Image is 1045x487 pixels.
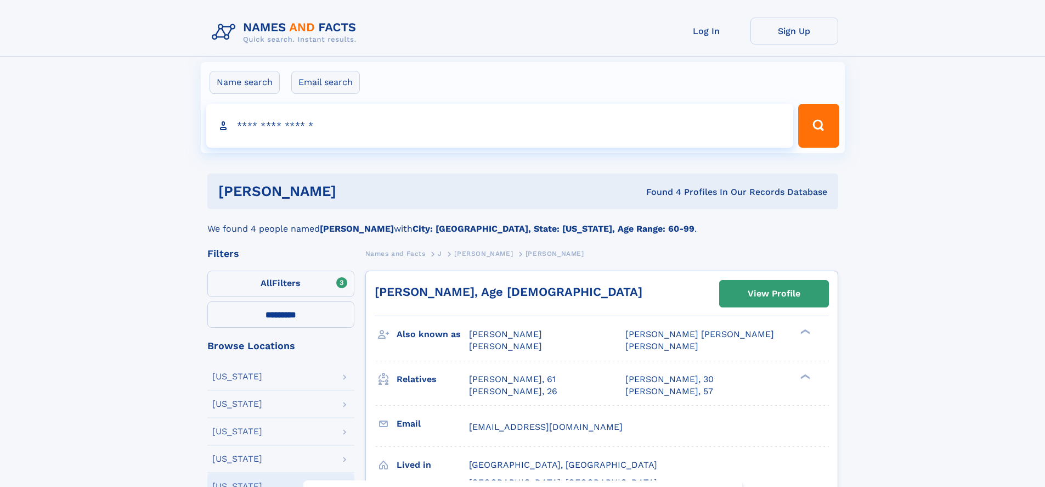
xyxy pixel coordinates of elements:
[663,18,750,44] a: Log In
[750,18,838,44] a: Sign Up
[798,104,839,148] button: Search Button
[291,71,360,94] label: Email search
[469,385,557,398] a: [PERSON_NAME], 26
[798,373,811,380] div: ❯
[397,370,469,389] h3: Relatives
[720,281,828,307] a: View Profile
[625,341,698,351] span: [PERSON_NAME]
[469,341,542,351] span: [PERSON_NAME]
[397,415,469,433] h3: Email
[798,328,811,335] div: ❯
[469,460,657,470] span: [GEOGRAPHIC_DATA], [GEOGRAPHIC_DATA]
[438,247,442,260] a: J
[207,18,365,47] img: Logo Names and Facts
[397,325,469,344] h3: Also known as
[469,373,556,385] a: [PERSON_NAME], 61
[207,341,354,351] div: Browse Locations
[397,456,469,474] h3: Lived in
[526,250,584,258] span: [PERSON_NAME]
[261,278,272,288] span: All
[413,223,694,234] b: City: [GEOGRAPHIC_DATA], State: [US_STATE], Age Range: 60-99
[469,329,542,339] span: [PERSON_NAME]
[454,247,513,260] a: [PERSON_NAME]
[218,184,492,198] h1: [PERSON_NAME]
[212,427,262,436] div: [US_STATE]
[625,329,774,339] span: [PERSON_NAME] [PERSON_NAME]
[320,223,394,234] b: [PERSON_NAME]
[207,209,838,236] div: We found 4 people named with .
[206,104,794,148] input: search input
[375,285,642,299] a: [PERSON_NAME], Age [DEMOGRAPHIC_DATA]
[365,247,426,260] a: Names and Facts
[210,71,280,94] label: Name search
[491,186,827,198] div: Found 4 Profiles In Our Records Database
[207,249,354,259] div: Filters
[438,250,442,258] span: J
[207,271,354,297] label: Filters
[748,281,800,306] div: View Profile
[212,372,262,381] div: [US_STATE]
[469,422,623,432] span: [EMAIL_ADDRESS][DOMAIN_NAME]
[212,455,262,463] div: [US_STATE]
[625,373,714,385] a: [PERSON_NAME], 30
[454,250,513,258] span: [PERSON_NAME]
[212,400,262,408] div: [US_STATE]
[625,385,713,398] a: [PERSON_NAME], 57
